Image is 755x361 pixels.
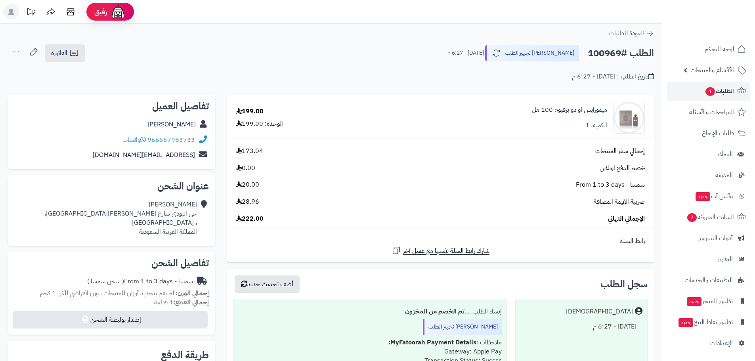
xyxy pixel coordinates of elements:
[14,101,209,111] h2: تفاصيل العميل
[230,237,651,246] div: رابط السلة
[609,29,654,38] a: العودة للطلبات
[154,298,209,307] small: 1 قطعة
[13,311,208,329] button: إصدار بوليصة الشحن
[718,254,733,265] span: التقارير
[594,197,645,206] span: ضريبة القيمة المضافة
[161,350,209,360] h2: طريقة الدفع
[667,166,750,185] a: المدونة
[236,119,283,128] div: الوحدة: 199.00
[614,102,644,134] img: 1739818862-DSC_3023-1-ff-90x90.jpg
[447,49,484,57] small: [DATE] - 6:27 م
[667,124,750,143] a: طلبات الإرجاع
[87,277,193,286] div: سمسا - From 1 to 3 days
[21,4,41,22] a: تحديثات المنصة
[609,29,644,38] span: العودة للطلبات
[585,121,607,130] div: الكمية: 1
[608,214,645,223] span: الإجمالي النهائي
[236,197,259,206] span: 28.96
[236,214,264,223] span: 222.00
[667,229,750,248] a: أدوات التسويق
[51,48,67,58] span: الفاتورة
[667,145,750,164] a: العملاء
[667,208,750,227] a: السلات المتروكة2
[690,65,734,76] span: الأقسام والمنتجات
[576,180,645,189] span: سمسا - From 1 to 3 days
[696,192,710,201] span: جديد
[705,87,715,96] span: 1
[566,307,633,316] div: [DEMOGRAPHIC_DATA]
[173,298,209,307] strong: إجمالي القطع:
[520,319,642,334] div: [DATE] - 6:27 م
[686,212,734,223] span: السلات المتروكة
[705,86,734,97] span: الطلبات
[87,277,124,286] span: ( شحن سمسا )
[40,288,174,298] span: لم تقم بتحديد أوزان للمنتجات ، وزن افتراضي للكل 1 كجم
[715,170,733,181] span: المدونة
[93,150,195,160] a: [EMAIL_ADDRESS][DOMAIN_NAME]
[679,318,693,327] span: جديد
[686,296,733,307] span: تطبيق المتجر
[667,40,750,59] a: لوحة التحكم
[236,107,264,116] div: 199.00
[403,246,489,256] span: شارك رابط السلة نفسها مع عميل آخر
[14,258,209,268] h2: تفاصيل الشحن
[667,103,750,122] a: المراجعات والأسئلة
[485,45,579,61] button: [PERSON_NAME] تجهيز الطلب
[147,135,195,145] a: 966567983733
[122,135,146,145] a: واتساب
[44,200,197,236] div: [PERSON_NAME] حي البودي شارع [PERSON_NAME][GEOGRAPHIC_DATA]، ، [GEOGRAPHIC_DATA] المملكة العربية ...
[717,149,733,160] span: العملاء
[667,334,750,353] a: الإعدادات
[392,246,489,256] a: شارك رابط السلة نفسها مع عميل آخر
[667,292,750,311] a: تطبيق المتجرجديد
[702,128,734,139] span: طلبات الإرجاع
[14,181,209,191] h2: عنوان الشحن
[667,82,750,101] a: الطلبات1
[687,213,697,222] span: 2
[600,279,648,289] h3: سجل الطلب
[110,4,126,20] img: ai-face.png
[667,250,750,269] a: التقارير
[176,288,209,298] strong: إجمالي الوزن:
[687,297,701,306] span: جديد
[405,307,464,316] b: تم الخصم من المخزون
[667,313,750,332] a: تطبيق نقاط البيعجديد
[588,45,654,61] h2: الطلب #100969
[239,304,501,319] div: إنشاء الطلب ....
[572,72,654,81] div: تاريخ الطلب : [DATE] - 6:27 م
[667,187,750,206] a: وآتس آبجديد
[689,107,734,118] span: المراجعات والأسئلة
[236,180,259,189] span: 20.00
[235,275,300,293] button: أضف تحديث جديد
[710,338,733,349] span: الإعدادات
[388,338,476,347] b: MyFatoorah Payment Details:
[147,120,196,129] a: [PERSON_NAME]
[595,147,645,156] span: إجمالي سعر المنتجات
[695,191,733,202] span: وآتس آب
[678,317,733,328] span: تطبيق نقاط البيع
[423,319,502,335] div: [PERSON_NAME] تجهيز الطلب
[698,233,733,244] span: أدوات التسويق
[667,271,750,290] a: التطبيقات والخدمات
[684,275,733,286] span: التطبيقات والخدمات
[600,164,645,173] span: خصم الدفع اونلاين
[236,147,263,156] span: 173.04
[45,44,85,62] a: الفاتورة
[94,7,107,17] span: رفيق
[701,21,747,38] img: logo-2.png
[532,105,607,115] a: ميمورايس او دو برفيوم 100 مل
[705,44,734,55] span: لوحة التحكم
[236,164,255,173] span: 0.00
